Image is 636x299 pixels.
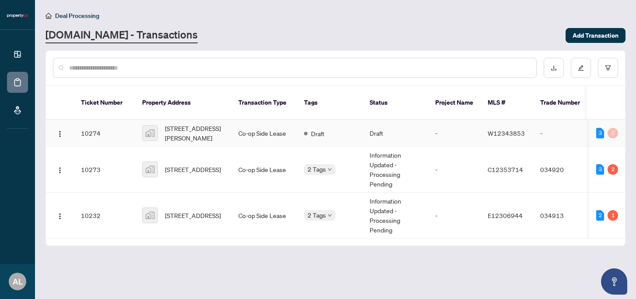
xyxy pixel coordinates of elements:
span: down [328,167,332,172]
span: AL [13,275,23,288]
td: 034913 [533,193,594,239]
button: Logo [53,126,67,140]
span: 2 Tags [308,164,326,174]
td: 10273 [74,147,135,193]
td: Information Updated - Processing Pending [363,147,428,193]
img: thumbnail-img [143,208,157,223]
button: edit [571,58,591,78]
span: [STREET_ADDRESS][PERSON_NAME] [165,123,224,143]
span: Deal Processing [55,12,99,20]
div: 3 [596,164,604,175]
th: Trade Number [533,86,594,120]
span: down [328,213,332,218]
div: 1 [608,210,618,221]
span: E12306944 [488,211,523,219]
span: edit [578,65,584,71]
td: 034920 [533,147,594,193]
th: Status [363,86,428,120]
div: 2 [608,164,618,175]
th: Property Address [135,86,231,120]
span: download [551,65,557,71]
span: [STREET_ADDRESS] [165,211,221,220]
button: download [544,58,564,78]
div: 2 [596,210,604,221]
td: Co-op Side Lease [231,147,297,193]
td: - [428,193,481,239]
th: Project Name [428,86,481,120]
div: 0 [608,128,618,138]
td: Draft [363,120,428,147]
img: Logo [56,167,63,174]
button: Logo [53,162,67,176]
span: [STREET_ADDRESS] [165,165,221,174]
img: logo [7,13,28,18]
img: thumbnail-img [143,126,157,141]
td: 10232 [74,193,135,239]
td: Information Updated - Processing Pending [363,193,428,239]
button: filter [598,58,618,78]
button: Open asap [601,268,627,295]
img: Logo [56,213,63,220]
img: Logo [56,130,63,137]
th: MLS # [481,86,533,120]
span: C12353714 [488,165,523,173]
th: Transaction Type [231,86,297,120]
span: Add Transaction [573,28,619,42]
td: Co-op Side Lease [231,193,297,239]
span: 2 Tags [308,210,326,220]
th: Ticket Number [74,86,135,120]
span: Draft [311,129,325,138]
span: filter [605,65,611,71]
td: - [428,120,481,147]
span: W12343853 [488,129,525,137]
th: Tags [297,86,363,120]
div: 3 [596,128,604,138]
img: thumbnail-img [143,162,157,177]
a: [DOMAIN_NAME] - Transactions [45,28,198,43]
td: - [533,120,594,147]
button: Logo [53,208,67,222]
td: 10274 [74,120,135,147]
span: home [45,13,52,19]
td: Co-op Side Lease [231,120,297,147]
button: Add Transaction [566,28,626,43]
td: - [428,147,481,193]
